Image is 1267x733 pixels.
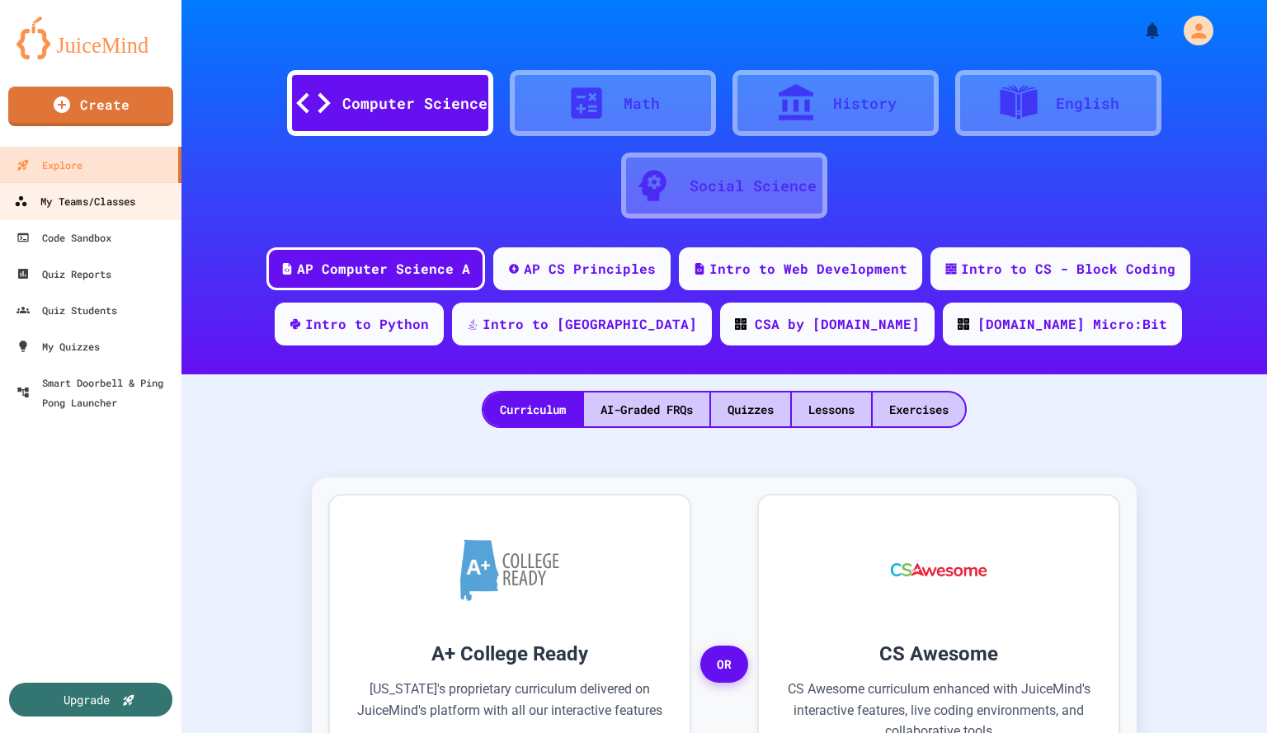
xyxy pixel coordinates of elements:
img: CODE_logo_RGB.png [958,318,969,330]
div: My Account [1166,12,1218,49]
div: AP CS Principles [524,259,656,279]
span: OR [700,646,748,684]
div: Quiz Reports [16,264,111,284]
div: Explore [16,155,82,175]
div: Upgrade [64,691,110,708]
div: History [833,92,897,115]
div: Computer Science [342,92,487,115]
div: Quiz Students [16,300,117,320]
div: [DOMAIN_NAME] Micro:Bit [977,314,1167,334]
img: A+ College Ready [460,539,559,601]
img: logo-orange.svg [16,16,165,59]
div: Smart Doorbell & Ping Pong Launcher [16,373,175,412]
div: Lessons [792,392,871,426]
div: AP Computer Science A [297,259,470,279]
div: My Notifications [1112,16,1166,45]
div: Code Sandbox [16,228,111,247]
div: Exercises [873,392,965,426]
div: Curriculum [483,392,582,426]
h3: A+ College Ready [355,639,665,669]
div: Social Science [690,175,817,197]
div: AI-Graded FRQs [584,392,709,426]
div: My Quizzes [16,336,100,356]
a: Create [8,87,173,126]
div: CSA by [DOMAIN_NAME] [755,314,920,334]
img: CS Awesome [874,520,1004,619]
div: My Teams/Classes [14,191,135,212]
div: Intro to Python [305,314,429,334]
div: Intro to CS - Block Coding [961,259,1175,279]
div: Intro to Web Development [709,259,907,279]
div: English [1056,92,1119,115]
div: Intro to [GEOGRAPHIC_DATA] [483,314,697,334]
h3: CS Awesome [784,639,1094,669]
div: Quizzes [711,392,790,426]
div: Math [624,92,660,115]
img: CODE_logo_RGB.png [735,318,747,330]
